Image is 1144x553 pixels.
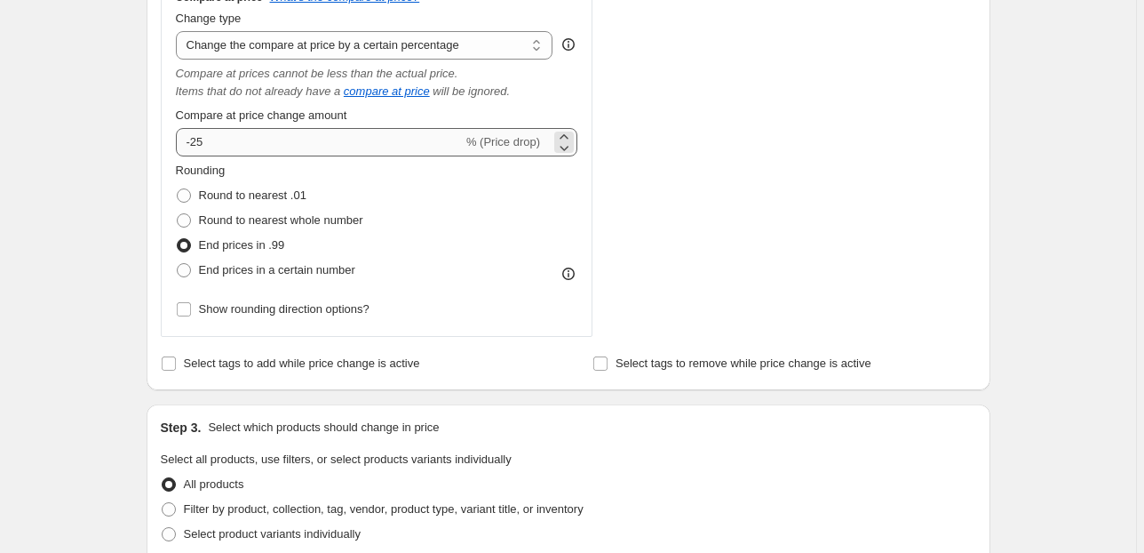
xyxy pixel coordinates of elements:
span: Select all products, use filters, or select products variants individually [161,453,512,466]
span: % (Price drop) [466,135,540,148]
span: All products [184,477,244,491]
i: Items that do not already have a [176,84,341,98]
span: End prices in .99 [199,238,285,252]
button: compare at price [344,84,430,98]
span: Round to nearest whole number [199,213,363,227]
span: Show rounding direction options? [199,302,369,316]
div: help [560,36,577,53]
span: Compare at price change amount [176,108,347,122]
span: Select tags to remove while price change is active [616,357,871,370]
h2: Step 3. [161,419,202,437]
span: Select tags to add while price change is active [184,357,420,370]
p: Select which products should change in price [208,419,439,437]
span: Change type [176,12,242,25]
input: -15 [176,128,463,156]
span: Select product variants individually [184,527,361,541]
span: Filter by product, collection, tag, vendor, product type, variant title, or inventory [184,502,584,516]
span: Rounding [176,164,226,177]
span: End prices in a certain number [199,263,355,276]
span: Round to nearest .01 [199,188,306,202]
i: will be ignored. [433,84,510,98]
i: Compare at prices cannot be less than the actual price. [176,67,458,80]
